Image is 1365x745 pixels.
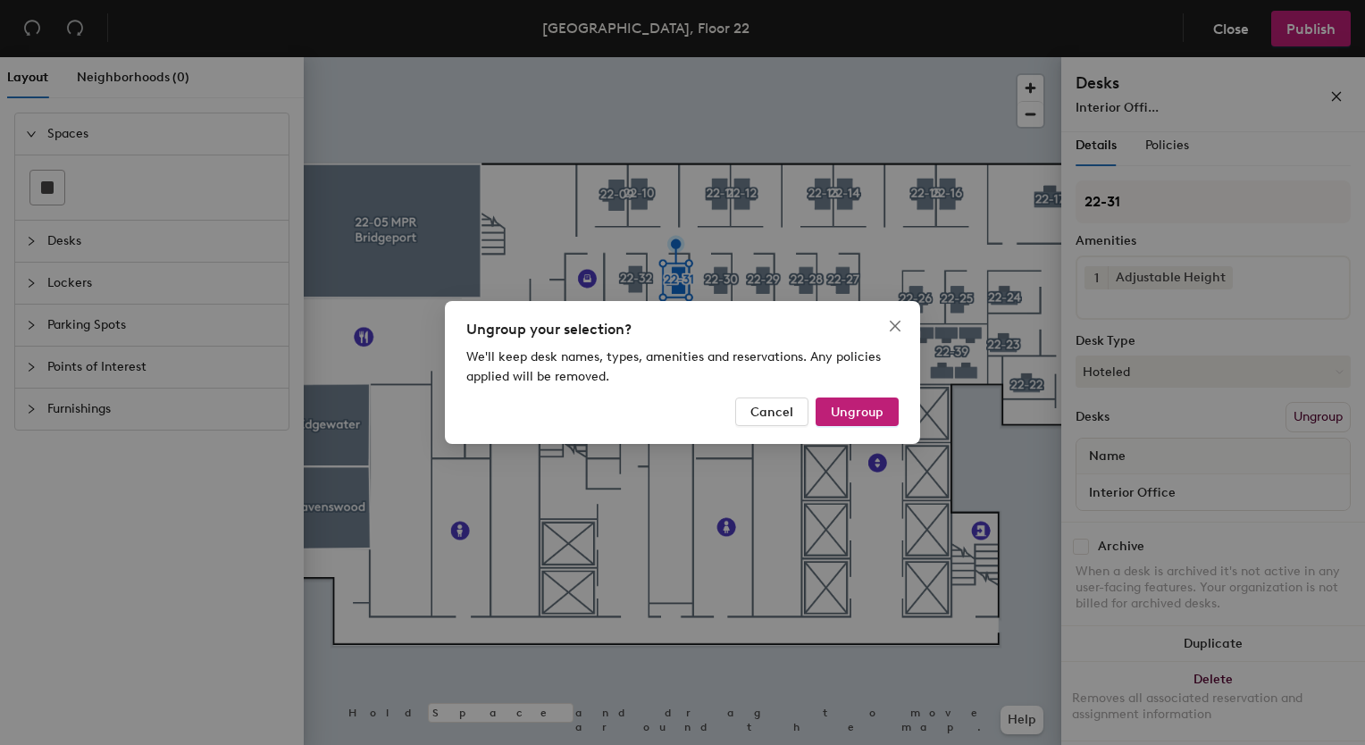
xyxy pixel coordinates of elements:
[831,405,883,420] span: Ungroup
[888,319,902,333] span: close
[735,398,808,426] button: Cancel
[750,405,793,420] span: Cancel
[816,398,899,426] button: Ungroup
[881,319,909,333] span: Close
[466,349,881,384] span: We'll keep desk names, types, amenities and reservations. Any policies applied will be removed.
[466,319,899,340] div: Ungroup your selection?
[881,312,909,340] button: Close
